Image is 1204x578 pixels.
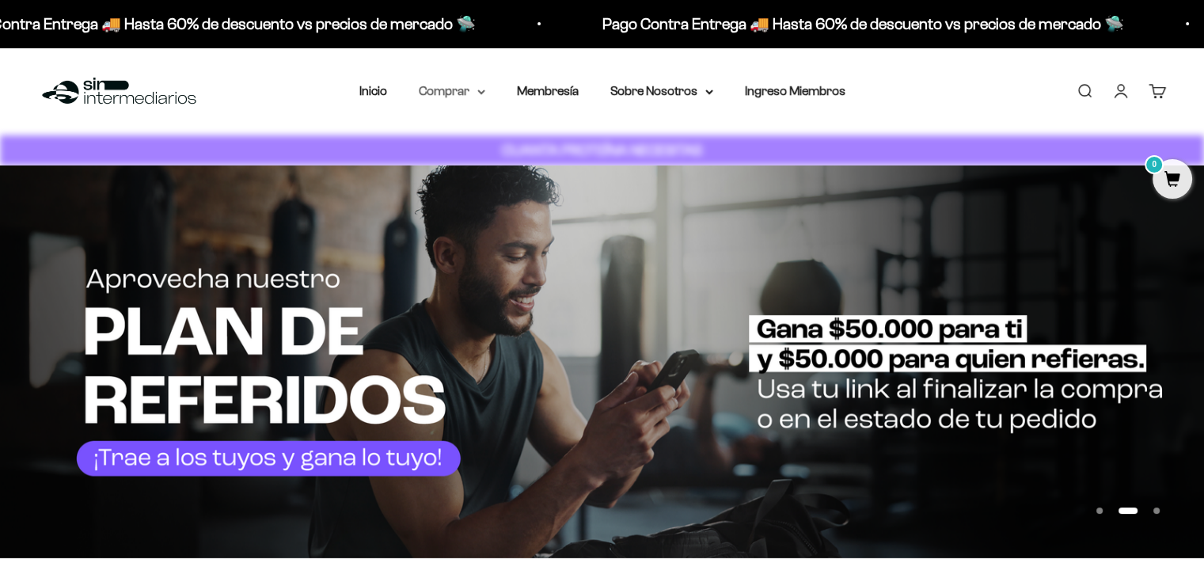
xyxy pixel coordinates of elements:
[359,84,387,97] a: Inicio
[419,81,485,101] summary: Comprar
[1145,155,1164,174] mark: 0
[502,142,702,158] strong: CUANTA PROTEÍNA NECESITAS
[610,81,713,101] summary: Sobre Nosotros
[601,11,1122,36] p: Pago Contra Entrega 🚚 Hasta 60% de descuento vs precios de mercado 🛸
[1153,172,1192,189] a: 0
[745,84,845,97] a: Ingreso Miembros
[517,84,579,97] a: Membresía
